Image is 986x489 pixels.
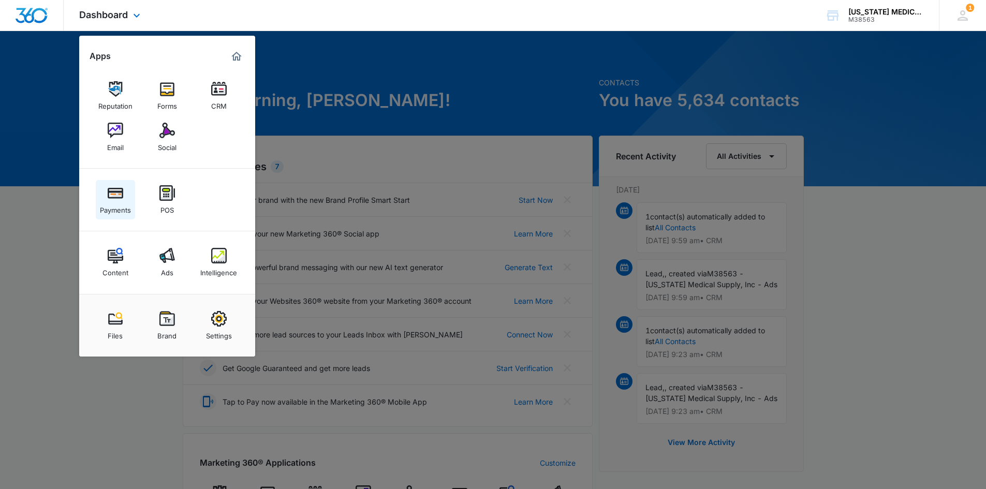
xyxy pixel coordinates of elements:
div: Email [107,138,124,152]
a: Marketing 360® Dashboard [228,48,245,65]
div: Brand [157,327,176,340]
div: Content [102,263,128,277]
div: Intelligence [200,263,237,277]
span: Dashboard [79,9,128,20]
a: POS [148,180,187,219]
h2: Apps [90,51,111,61]
a: Email [96,117,135,157]
div: Ads [161,263,173,277]
div: POS [160,201,174,214]
div: Forms [157,97,177,110]
div: CRM [211,97,227,110]
a: Intelligence [199,243,239,282]
div: notifications count [966,4,974,12]
a: Brand [148,306,187,345]
a: Content [96,243,135,282]
a: Reputation [96,76,135,115]
a: Forms [148,76,187,115]
div: Payments [100,201,131,214]
div: Social [158,138,176,152]
div: Reputation [98,97,133,110]
div: account id [848,16,924,23]
a: Files [96,306,135,345]
div: Settings [206,327,232,340]
div: account name [848,8,924,16]
a: Social [148,117,187,157]
a: Payments [96,180,135,219]
a: CRM [199,76,239,115]
a: Settings [199,306,239,345]
a: Ads [148,243,187,282]
div: Files [108,327,123,340]
span: 1 [966,4,974,12]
